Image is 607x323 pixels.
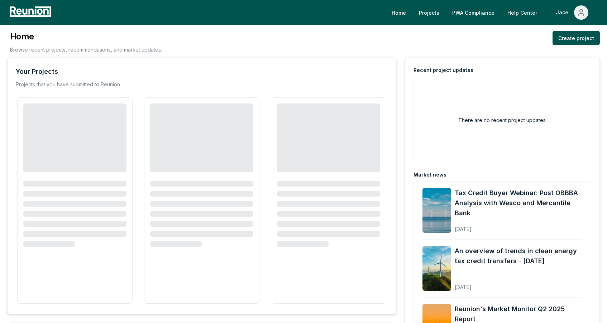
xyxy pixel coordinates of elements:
div: [DATE] [455,278,582,291]
img: An overview of trends in clean energy tax credit transfers - August 2025 [422,246,451,291]
a: Help Center [502,5,543,20]
nav: Main [386,5,600,20]
a: Projects [413,5,445,20]
a: Create project [553,31,600,45]
a: Tax Credit Buyer Webinar: Post OBBBA Analysis with Wesco and Mercantile Bank [455,188,582,218]
h3: Home [10,31,162,42]
a: PWA Compliance [446,5,500,20]
button: Jace [550,5,594,20]
h2: There are no recent project updates. [458,116,547,124]
p: Browse recent projects, recommendations, and market updates. [10,46,162,53]
a: An overview of trends in clean energy tax credit transfers - [DATE] [455,246,582,266]
img: Tax Credit Buyer Webinar: Post OBBBA Analysis with Wesco and Mercantile Bank [422,188,451,233]
div: Recent project updates [414,67,473,74]
div: Jace [556,5,571,20]
div: Your Projects [16,67,58,77]
a: Home [386,5,412,20]
p: Projects that you have submitted to Reunion. [16,81,121,88]
div: [DATE] [455,220,582,233]
div: Market news [414,171,446,178]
